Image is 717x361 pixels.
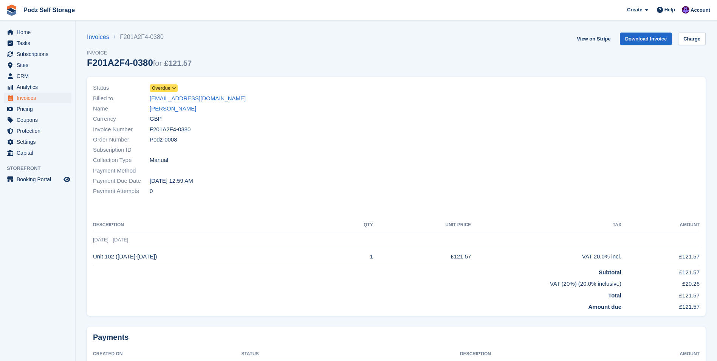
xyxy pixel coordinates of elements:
td: £121.57 [621,288,700,300]
span: Pricing [17,104,62,114]
span: Payment Due Date [93,177,150,185]
a: menu [4,174,71,185]
span: Overdue [152,85,170,92]
span: Invoices [17,93,62,103]
td: Unit 102 ([DATE]-[DATE]) [93,248,338,265]
span: Protection [17,126,62,136]
a: menu [4,27,71,37]
span: Payment Method [93,166,150,175]
a: Download Invoice [620,33,672,45]
a: menu [4,126,71,136]
span: F201A2F4-0380 [150,125,190,134]
a: menu [4,60,71,70]
span: Podz-0008 [150,135,177,144]
a: menu [4,82,71,92]
a: menu [4,148,71,158]
td: £121.57 [621,265,700,277]
td: £20.26 [621,277,700,288]
div: VAT 20.0% incl. [471,252,621,261]
span: £121.57 [164,59,192,67]
th: Unit Price [373,219,471,231]
nav: breadcrumbs [87,33,192,42]
a: View on Stripe [574,33,613,45]
span: for [153,59,162,67]
span: Subscription ID [93,146,150,154]
a: Podz Self Storage [20,4,78,16]
a: menu [4,137,71,147]
span: Sites [17,60,62,70]
strong: Subtotal [599,269,621,275]
span: Account [691,6,710,14]
span: Payment Attempts [93,187,150,196]
a: [PERSON_NAME] [150,104,196,113]
th: Status [241,348,460,360]
a: Invoices [87,33,114,42]
td: £121.57 [373,248,471,265]
td: £121.57 [621,248,700,265]
span: Booking Portal [17,174,62,185]
strong: Total [608,292,621,299]
span: Create [627,6,642,14]
span: Currency [93,115,150,123]
a: menu [4,93,71,103]
img: stora-icon-8386f47178a22dfd0bd8f6a31ec36ba5ce8667c1dd55bd0f319d3a0aa187defe.svg [6,5,17,16]
a: menu [4,115,71,125]
th: Description [460,348,630,360]
span: Storefront [7,165,75,172]
span: Analytics [17,82,62,92]
h2: Payments [93,333,700,342]
span: Billed to [93,94,150,103]
td: VAT (20%) (20.0% inclusive) [93,277,621,288]
a: menu [4,104,71,114]
span: 0 [150,187,153,196]
span: Settings [17,137,62,147]
strong: Amount due [588,303,622,310]
td: £121.57 [621,300,700,311]
span: Name [93,104,150,113]
a: Charge [678,33,706,45]
div: F201A2F4-0380 [87,58,192,68]
span: Home [17,27,62,37]
span: Invoice Number [93,125,150,134]
a: menu [4,71,71,81]
img: Jawed Chowdhary [682,6,689,14]
span: Subscriptions [17,49,62,59]
a: [EMAIL_ADDRESS][DOMAIN_NAME] [150,94,246,103]
a: Preview store [62,175,71,184]
span: [DATE] - [DATE] [93,237,128,243]
td: 1 [338,248,373,265]
span: Collection Type [93,156,150,165]
span: CRM [17,71,62,81]
a: menu [4,38,71,48]
span: Help [664,6,675,14]
span: Capital [17,148,62,158]
th: Amount [621,219,700,231]
span: Coupons [17,115,62,125]
th: Created On [93,348,241,360]
time: 2025-09-24 23:59:59 UTC [150,177,193,185]
span: Tasks [17,38,62,48]
span: Invoice [87,49,192,57]
span: Order Number [93,135,150,144]
th: QTY [338,219,373,231]
span: Manual [150,156,168,165]
a: menu [4,49,71,59]
span: Status [93,84,150,92]
th: Amount [630,348,700,360]
span: GBP [150,115,162,123]
th: Tax [471,219,621,231]
th: Description [93,219,338,231]
a: Overdue [150,84,178,92]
